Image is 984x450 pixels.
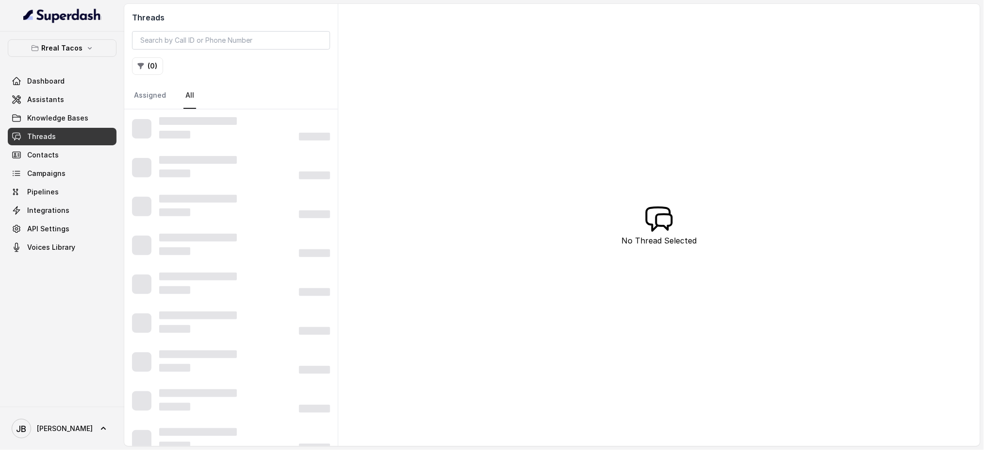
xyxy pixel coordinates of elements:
span: Knowledge Bases [27,113,88,123]
a: Voices Library [8,239,117,256]
button: (0) [132,57,163,75]
img: light.svg [23,8,101,23]
a: Assigned [132,83,168,109]
span: Voices Library [27,242,75,252]
span: [PERSON_NAME] [37,424,93,433]
span: Campaigns [27,169,66,178]
span: Pipelines [27,187,59,197]
a: Campaigns [8,165,117,182]
a: Threads [8,128,117,145]
span: Threads [27,132,56,141]
p: Rreal Tacos [42,42,83,54]
a: API Settings [8,220,117,238]
a: Integrations [8,202,117,219]
h2: Threads [132,12,330,23]
span: Dashboard [27,76,65,86]
a: Knowledge Bases [8,109,117,127]
p: No Thread Selected [621,235,697,246]
input: Search by Call ID or Phone Number [132,31,330,50]
a: Contacts [8,146,117,164]
a: Assistants [8,91,117,108]
a: [PERSON_NAME] [8,415,117,442]
span: Assistants [27,95,64,104]
span: API Settings [27,224,69,234]
a: All [183,83,196,109]
span: Integrations [27,206,69,215]
a: Dashboard [8,72,117,90]
text: JB [17,424,27,434]
a: Pipelines [8,183,117,201]
span: Contacts [27,150,59,160]
button: Rreal Tacos [8,39,117,57]
nav: Tabs [132,83,330,109]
